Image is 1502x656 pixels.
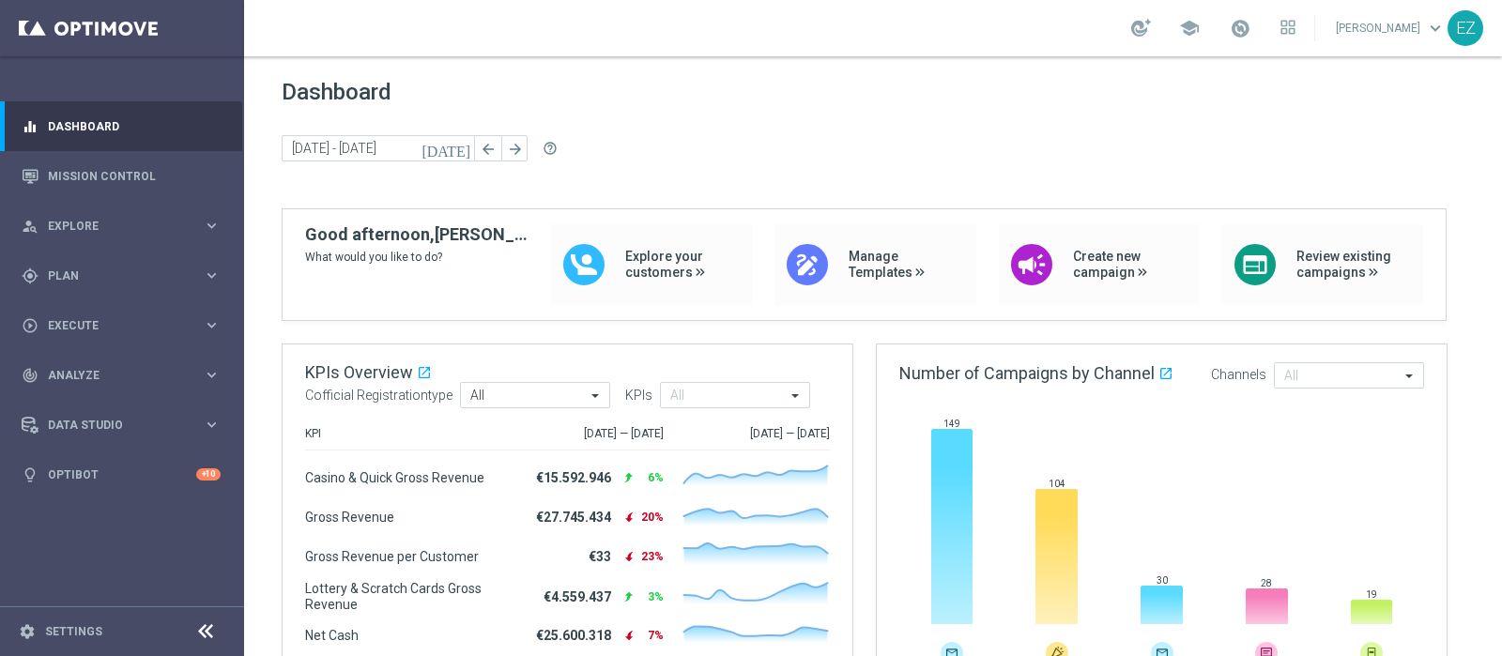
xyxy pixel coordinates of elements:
[21,169,222,184] button: Mission Control
[196,468,221,481] div: +10
[22,466,38,483] i: lightbulb
[22,367,203,384] div: Analyze
[48,221,203,232] span: Explore
[22,317,203,334] div: Execute
[22,367,38,384] i: track_changes
[1425,18,1446,38] span: keyboard_arrow_down
[22,450,221,499] div: Optibot
[22,118,38,135] i: equalizer
[48,101,221,151] a: Dashboard
[22,267,38,284] i: gps_fixed
[203,416,221,434] i: keyboard_arrow_right
[1334,14,1448,42] a: [PERSON_NAME]keyboard_arrow_down
[19,623,36,640] i: settings
[22,317,38,334] i: play_circle_outline
[203,316,221,334] i: keyboard_arrow_right
[203,366,221,384] i: keyboard_arrow_right
[45,626,102,637] a: Settings
[21,467,222,482] button: lightbulb Optibot +10
[22,218,203,235] div: Explore
[21,119,222,134] button: equalizer Dashboard
[22,417,203,434] div: Data Studio
[21,418,222,433] button: Data Studio keyboard_arrow_right
[203,217,221,235] i: keyboard_arrow_right
[48,270,203,282] span: Plan
[21,219,222,234] button: person_search Explore keyboard_arrow_right
[48,320,203,331] span: Execute
[22,267,203,284] div: Plan
[48,151,221,201] a: Mission Control
[21,268,222,283] button: gps_fixed Plan keyboard_arrow_right
[1179,18,1200,38] span: school
[22,218,38,235] i: person_search
[21,318,222,333] button: play_circle_outline Execute keyboard_arrow_right
[1448,10,1483,46] div: EZ
[22,151,221,201] div: Mission Control
[21,368,222,383] button: track_changes Analyze keyboard_arrow_right
[203,267,221,284] i: keyboard_arrow_right
[48,450,196,499] a: Optibot
[48,370,203,381] span: Analyze
[48,420,203,431] span: Data Studio
[22,101,221,151] div: Dashboard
